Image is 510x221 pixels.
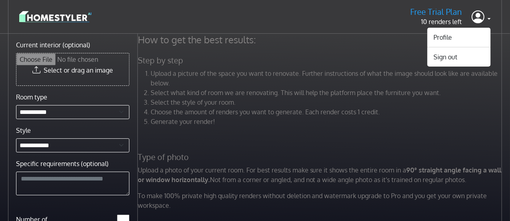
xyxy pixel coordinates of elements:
li: Choose the amount of renders you want to generate. Each render costs 1 credit. [151,107,504,117]
h5: Step by step [133,55,509,65]
li: Select what kind of room we are renovating. This will help the platform place the furniture you w... [151,88,504,97]
li: Upload a picture of the space you want to renovate. Further instructions of what the image should... [151,69,504,88]
p: 10 renders left [410,17,462,26]
img: logo-3de290ba35641baa71223ecac5eacb59cb85b4c7fdf211dc9aaecaaee71ea2f8.svg [19,10,91,24]
li: Select the style of your room. [151,97,504,107]
p: To make 100% private high quality renders without deletion and watermark upgrade to Pro and you g... [133,191,509,210]
h4: How to get the best results: [133,34,509,46]
p: Upload a photo of your current room. For best results make sure it shows the entire room in a Not... [133,165,509,185]
h5: Free Trial Plan [410,7,462,17]
h5: Type of photo [133,152,509,162]
button: Sign out [427,51,491,63]
label: Style [16,126,31,135]
label: Current interior (optional) [16,40,90,50]
a: Profile [427,31,491,44]
li: Generate your render! [151,117,504,126]
label: Room type [16,92,47,102]
label: Specific requirements (optional) [16,159,109,168]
